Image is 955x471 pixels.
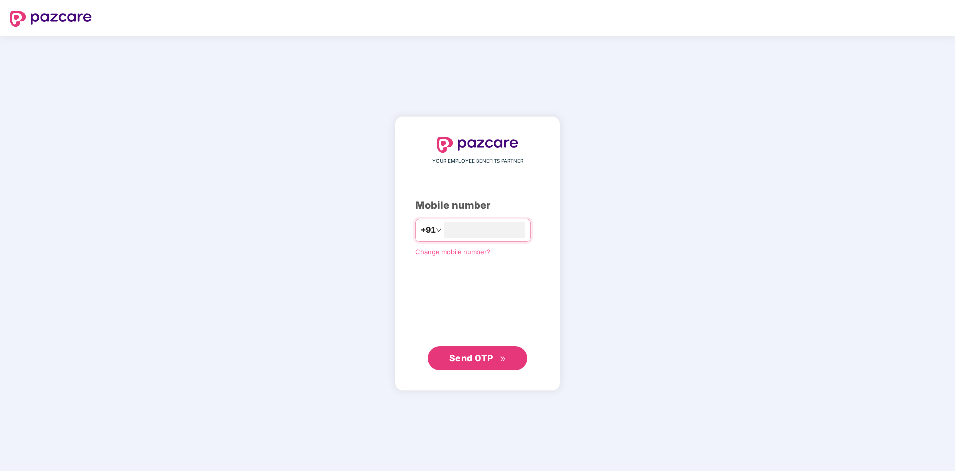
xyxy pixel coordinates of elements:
[428,346,527,370] button: Send OTPdouble-right
[432,157,523,165] span: YOUR EMPLOYEE BENEFITS PARTNER
[415,198,540,213] div: Mobile number
[421,224,436,236] span: +91
[437,137,518,153] img: logo
[10,11,92,27] img: logo
[500,356,506,362] span: double-right
[415,248,490,256] a: Change mobile number?
[449,353,493,363] span: Send OTP
[436,227,442,233] span: down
